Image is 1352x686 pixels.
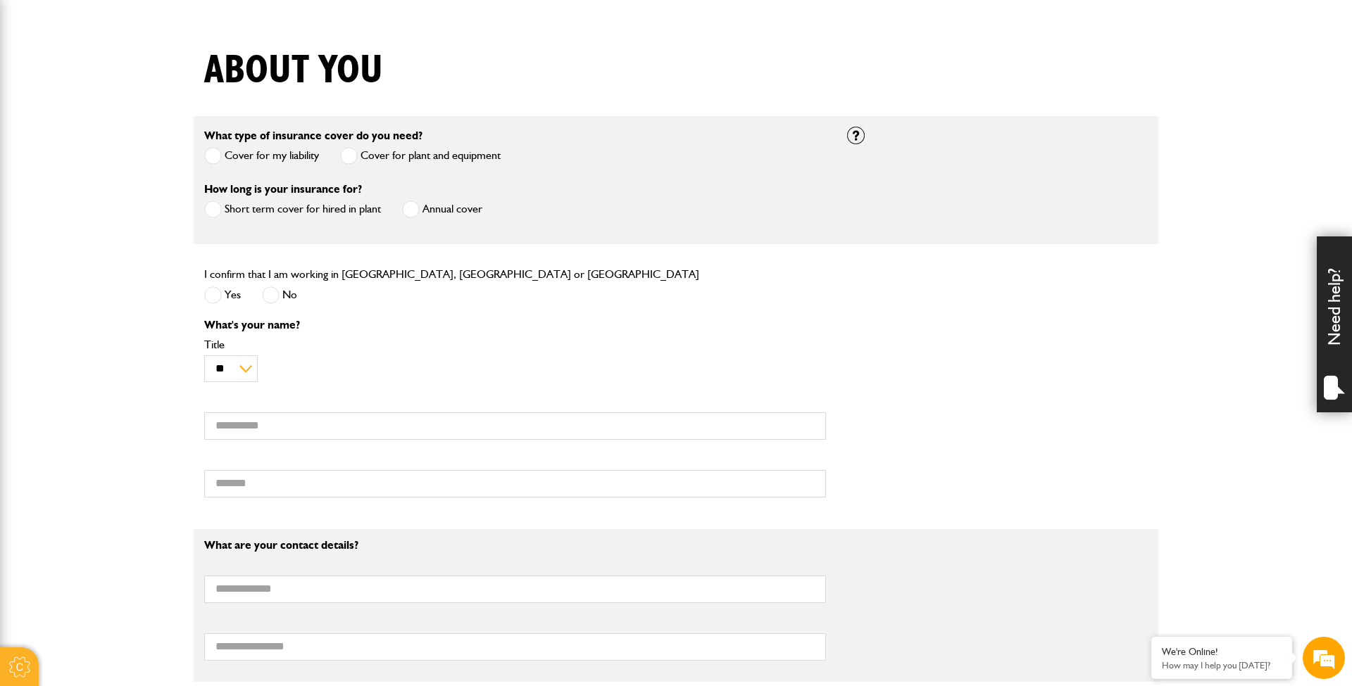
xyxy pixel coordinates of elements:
[262,286,297,304] label: No
[340,147,501,165] label: Cover for plant and equipment
[1162,646,1282,658] div: We're Online!
[204,319,826,331] p: What's your name?
[204,147,319,165] label: Cover for my liability
[1162,660,1282,671] p: How may I help you today?
[204,47,383,94] h1: About you
[204,540,826,551] p: What are your contact details?
[204,184,362,195] label: How long is your insurance for?
[1317,236,1352,412] div: Need help?
[204,269,699,280] label: I confirm that I am working in [GEOGRAPHIC_DATA], [GEOGRAPHIC_DATA] or [GEOGRAPHIC_DATA]
[204,286,241,304] label: Yes
[402,201,482,218] label: Annual cover
[204,130,423,141] label: What type of insurance cover do you need?
[204,339,826,350] label: Title
[204,201,381,218] label: Short term cover for hired in plant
